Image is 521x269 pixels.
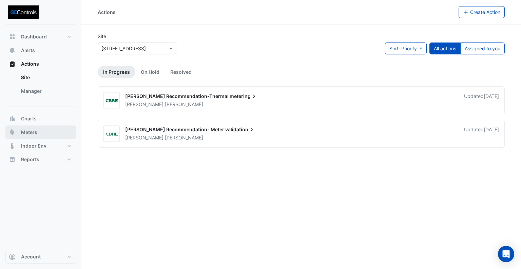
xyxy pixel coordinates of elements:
app-icon: Dashboard [9,33,16,40]
button: Actions [5,57,76,71]
span: Account [21,253,41,260]
span: [PERSON_NAME] Recommendation- Meter [125,127,224,132]
span: Dashboard [21,33,47,40]
div: Updated [464,93,499,108]
span: [PERSON_NAME] Recommendation-Thermal [125,93,229,99]
button: Assigned to you [460,43,505,54]
img: CBRE Charter Hall [104,97,119,104]
span: Actions [21,61,39,67]
app-icon: Alerts [9,47,16,54]
a: Resolved [165,66,197,78]
button: Reports [5,153,76,166]
app-icon: Charts [9,115,16,122]
button: Sort: Priority [385,43,427,54]
button: All actions [429,43,461,54]
span: Meters [21,129,37,136]
span: metering [230,93,257,100]
button: Indoor Env [5,139,76,153]
button: Meters [5,125,76,139]
a: Manager [16,84,76,98]
button: Alerts [5,44,76,57]
span: Alerts [21,47,35,54]
span: [PERSON_NAME] [125,101,163,107]
span: Indoor Env [21,142,46,149]
app-icon: Actions [9,61,16,67]
span: validation [225,126,255,133]
span: Wed 04-Jun-2025 14:25 AEST [484,127,499,132]
button: Create Action [459,6,505,18]
span: [PERSON_NAME] [165,101,203,108]
button: Dashboard [5,30,76,44]
img: CBRE Charter Hall [104,131,119,137]
a: Site [16,71,76,84]
div: Open Intercom Messenger [498,246,514,262]
span: [PERSON_NAME] [165,134,203,141]
span: [PERSON_NAME] [125,135,163,140]
label: Site [98,33,106,40]
a: In Progress [98,66,135,78]
app-icon: Indoor Env [9,142,16,149]
img: Company Logo [8,5,39,19]
span: Wed 04-Jun-2025 14:26 AEST [484,93,499,99]
app-icon: Reports [9,156,16,163]
span: Sort: Priority [389,46,417,51]
span: Reports [21,156,39,163]
div: Actions [5,71,76,101]
span: Charts [21,115,37,122]
div: Actions [98,9,116,16]
button: Account [5,250,76,264]
span: Create Action [470,9,500,15]
button: Charts [5,112,76,125]
app-icon: Meters [9,129,16,136]
a: On Hold [135,66,165,78]
div: Updated [464,126,499,141]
